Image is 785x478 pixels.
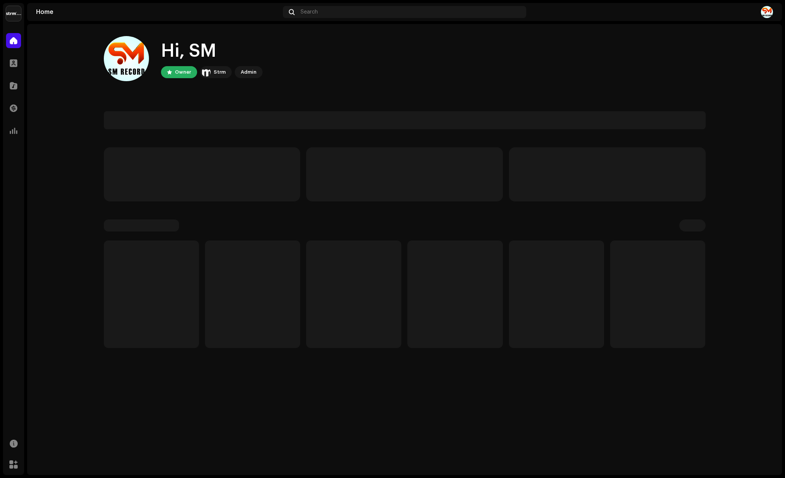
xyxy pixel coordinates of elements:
[241,68,257,77] div: Admin
[104,36,149,81] img: 2980507a-4e19-462b-b0ea-cd4eceb8d719
[6,6,21,21] img: 408b884b-546b-4518-8448-1008f9c76b02
[214,68,226,77] div: Strm
[175,68,191,77] div: Owner
[36,9,280,15] div: Home
[202,68,211,77] img: 408b884b-546b-4518-8448-1008f9c76b02
[161,39,263,63] div: Hi, SM
[301,9,318,15] span: Search
[761,6,773,18] img: 2980507a-4e19-462b-b0ea-cd4eceb8d719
